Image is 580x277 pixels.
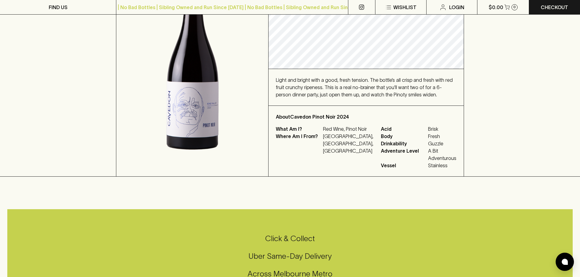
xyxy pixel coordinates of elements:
p: Login [449,4,464,11]
p: Where Am I From? [276,133,322,154]
h5: Uber Same-Day Delivery [7,251,573,261]
span: Guzzle [428,140,456,147]
span: Stainless [428,162,456,169]
span: A Bit Adventurous [428,147,456,162]
p: Wishlist [393,4,417,11]
p: FIND US [49,4,68,11]
span: Brisk [428,125,456,133]
span: Fresh [428,133,456,140]
span: Drinkability [381,140,427,147]
span: Light and bright with a good, fresh tension. The bottle’s all crisp and fresh with red fruit crun... [276,77,453,97]
p: What Am I? [276,125,322,133]
span: Vessel [381,162,427,169]
p: About Cavedon Pinot Noir 2024 [276,113,456,120]
p: [GEOGRAPHIC_DATA], [GEOGRAPHIC_DATA], [GEOGRAPHIC_DATA] [323,133,374,154]
p: Checkout [541,4,568,11]
p: 0 [513,5,516,9]
img: bubble-icon [562,259,568,265]
p: $0.00 [489,4,503,11]
span: Adventure Level [381,147,427,162]
span: Body [381,133,427,140]
span: Acid [381,125,427,133]
h5: Click & Collect [7,234,573,244]
p: Red Wine, Pinot Noir [323,125,374,133]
